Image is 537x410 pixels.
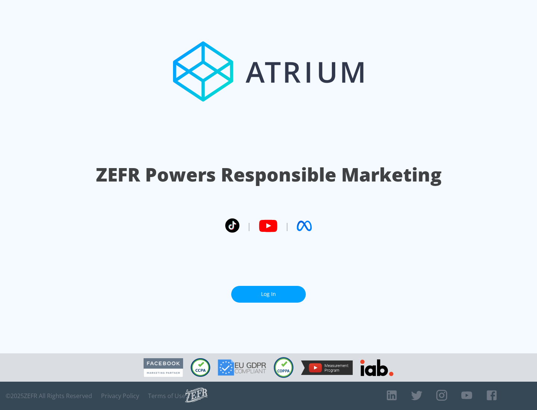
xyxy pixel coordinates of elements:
a: Privacy Policy [101,392,139,400]
img: CCPA Compliant [191,358,210,377]
h1: ZEFR Powers Responsible Marketing [96,162,442,187]
a: Terms of Use [148,392,185,400]
span: | [247,220,251,231]
img: IAB [360,359,393,376]
img: GDPR Compliant [218,359,266,376]
img: COPPA Compliant [274,357,293,378]
span: | [285,220,289,231]
img: YouTube Measurement Program [301,360,353,375]
img: Facebook Marketing Partner [144,358,183,377]
span: © 2025 ZEFR All Rights Reserved [6,392,92,400]
a: Log In [231,286,306,303]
